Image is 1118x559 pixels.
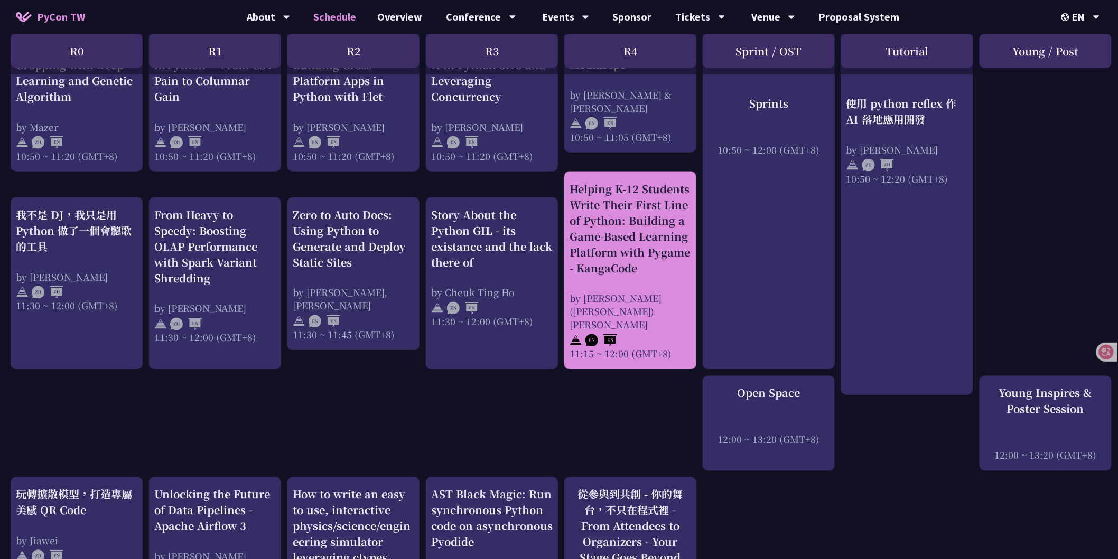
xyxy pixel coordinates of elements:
div: 11:30 ~ 12:00 (GMT+8) [154,331,276,344]
div: 10:50 ~ 11:20 (GMT+8) [293,149,414,163]
div: AST Black Magic: Run synchronous Python code on asynchronous Pyodide [431,487,553,550]
div: by [PERSON_NAME] [154,302,276,315]
a: Zero to Auto Docs: Using Python to Generate and Deploy Static Sites by [PERSON_NAME], [PERSON_NAM... [293,207,414,342]
div: 12:00 ~ 13:20 (GMT+8) [708,433,830,446]
img: svg+xml;base64,PHN2ZyB4bWxucz0iaHR0cDovL3d3dy53My5vcmcvMjAwMC9zdmciIHdpZHRoPSIyNCIgaGVpZ2h0PSIyNC... [570,117,582,130]
div: by [PERSON_NAME] [846,143,968,156]
div: 10:50 ~ 11:20 (GMT+8) [16,149,137,163]
img: svg+xml;base64,PHN2ZyB4bWxucz0iaHR0cDovL3d3dy53My5vcmcvMjAwMC9zdmciIHdpZHRoPSIyNCIgaGVpZ2h0PSIyNC... [431,302,444,315]
a: Spell it with Sign Language: An Asl Typing Game with MediaPipe by [PERSON_NAME] & [PERSON_NAME] 1... [570,9,691,144]
img: svg+xml;base64,PHN2ZyB4bWxucz0iaHR0cDovL3d3dy53My5vcmcvMjAwMC9zdmciIHdpZHRoPSIyNCIgaGVpZ2h0PSIyNC... [154,136,167,149]
a: From Heavy to Speedy: Boosting OLAP Performance with Spark Variant Shredding by [PERSON_NAME] 11:... [154,207,276,344]
div: by Mazer [16,120,137,134]
div: Open Space [708,385,830,401]
div: Young Inspires & Poster Session [985,385,1106,417]
img: ZHEN.371966e.svg [170,318,202,330]
img: ZHEN.371966e.svg [32,136,63,149]
div: Building Cross-Platform Apps in Python with Flet [293,57,414,105]
div: 10:50 ~ 12:00 (GMT+8) [708,143,830,156]
div: 我不是 DJ，我只是用 Python 做了一個會聽歌的工具 [16,207,137,254]
img: svg+xml;base64,PHN2ZyB4bWxucz0iaHR0cDovL3d3dy53My5vcmcvMjAwMC9zdmciIHdpZHRoPSIyNCIgaGVpZ2h0PSIyNC... [431,136,444,149]
div: Unlocking the Future of Data Pipelines - Apache Airflow 3 [154,487,276,534]
div: 玩轉擴散模型，打造專屬美感 QR Code [16,487,137,518]
div: 10:50 ~ 11:20 (GMT+8) [431,149,553,163]
div: by [PERSON_NAME] [154,120,276,134]
img: ENEN.5a408d1.svg [585,334,617,347]
div: 10:50 ~ 11:20 (GMT+8) [154,149,276,163]
img: svg+xml;base64,PHN2ZyB4bWxucz0iaHR0cDovL3d3dy53My5vcmcvMjAwMC9zdmciIHdpZHRoPSIyNCIgaGVpZ2h0PSIyNC... [16,136,29,149]
div: 10:50 ~ 12:20 (GMT+8) [846,172,968,185]
img: svg+xml;base64,PHN2ZyB4bWxucz0iaHR0cDovL3d3dy53My5vcmcvMjAwMC9zdmciIHdpZHRoPSIyNCIgaGVpZ2h0PSIyNC... [16,286,29,299]
div: by Jiawei [16,534,137,547]
div: Story About the Python GIL - its existance and the lack there of [431,207,553,270]
div: 11:30 ~ 12:00 (GMT+8) [431,315,553,328]
a: Text-Driven Image Cropping with Deep Learning and Genetic Algorithm by Mazer 10:50 ~ 11:20 (GMT+8) [16,9,137,130]
a: Open Space 12:00 ~ 13:20 (GMT+8) [708,385,830,446]
a: Building Cross-Platform Apps in Python with Flet by [PERSON_NAME] 10:50 ~ 11:20 (GMT+8) [293,9,414,115]
div: Helping K-12 Students Write Their First Line of Python: Building a Game-Based Learning Platform w... [570,181,691,276]
div: by Cheuk Ting Ho [431,286,553,299]
img: ZHEN.371966e.svg [170,136,202,149]
div: From Heavy to Speedy: Boosting OLAP Performance with Spark Variant Shredding [154,207,276,286]
div: 12:00 ~ 13:20 (GMT+8) [985,449,1106,462]
img: svg+xml;base64,PHN2ZyB4bWxucz0iaHR0cDovL3d3dy53My5vcmcvMjAwMC9zdmciIHdpZHRoPSIyNCIgaGVpZ2h0PSIyNC... [570,334,582,347]
div: by [PERSON_NAME], [PERSON_NAME] [293,286,414,312]
img: svg+xml;base64,PHN2ZyB4bWxucz0iaHR0cDovL3d3dy53My5vcmcvMjAwMC9zdmciIHdpZHRoPSIyNCIgaGVpZ2h0PSIyNC... [846,159,859,172]
img: ENEN.5a408d1.svg [585,117,617,130]
a: Young Inspires & Poster Session 12:00 ~ 13:20 (GMT+8) [985,385,1106,462]
a: An Introduction to the GIL for Python Beginners: Disabling It in Python 3.13 and Leveraging Concu... [431,9,553,162]
img: ENEN.5a408d1.svg [447,302,479,315]
a: 使用 python reflex 作 AI 落地應用開發 by [PERSON_NAME] 10:50 ~ 12:20 (GMT+8) [846,9,968,99]
div: by [PERSON_NAME] ([PERSON_NAME]) [PERSON_NAME] [570,292,691,331]
div: R0 [11,34,143,68]
div: Sprint / OST [703,34,835,68]
div: by [PERSON_NAME] [16,270,137,283]
img: svg+xml;base64,PHN2ZyB4bWxucz0iaHR0cDovL3d3dy53My5vcmcvMjAwMC9zdmciIHdpZHRoPSIyNCIgaGVpZ2h0PSIyNC... [293,315,305,328]
div: R4 [564,34,696,68]
div: Tutorial [841,34,973,68]
div: R2 [287,34,420,68]
div: Zero to Auto Docs: Using Python to Generate and Deploy Static Sites [293,207,414,270]
img: ZHZH.38617ef.svg [862,159,894,172]
div: 使用 python reflex 作 AI 落地應用開發 [846,95,968,127]
div: 11:30 ~ 12:00 (GMT+8) [16,299,137,312]
img: svg+xml;base64,PHN2ZyB4bWxucz0iaHR0cDovL3d3dy53My5vcmcvMjAwMC9zdmciIHdpZHRoPSIyNCIgaGVpZ2h0PSIyNC... [293,136,305,149]
div: by [PERSON_NAME] & [PERSON_NAME] [570,88,691,115]
div: R3 [426,34,558,68]
a: Helping K-12 Students Write Their First Line of Python: Building a Game-Based Learning Platform w... [570,181,691,361]
img: ENEN.5a408d1.svg [309,315,340,328]
a: PyCon TW [5,4,96,30]
img: Locale Icon [1061,13,1072,21]
span: PyCon TW [37,9,85,25]
img: ENEN.5a408d1.svg [447,136,479,149]
a: Story About the Python GIL - its existance and the lack there of by Cheuk Ting Ho 11:30 ~ 12:00 (... [431,207,553,328]
div: Young / Post [980,34,1112,68]
div: 11:30 ~ 11:45 (GMT+8) [293,328,414,342]
img: ENEN.5a408d1.svg [309,136,340,149]
a: 我不是 DJ，我只是用 Python 做了一個會聽歌的工具 by [PERSON_NAME] 11:30 ~ 12:00 (GMT+8) [16,207,137,312]
img: svg+xml;base64,PHN2ZyB4bWxucz0iaHR0cDovL3d3dy53My5vcmcvMjAwMC9zdmciIHdpZHRoPSIyNCIgaGVpZ2h0PSIyNC... [154,318,167,330]
div: by [PERSON_NAME] [293,120,414,134]
a: Rediscovering Parquet in Python — From CSV Pain to Columnar Gain by [PERSON_NAME] 10:50 ~ 11:20 (... [154,9,276,130]
div: 11:15 ~ 12:00 (GMT+8) [570,347,691,361]
img: ZHZH.38617ef.svg [32,286,63,299]
div: Sprints [708,95,830,111]
div: R1 [149,34,281,68]
img: Home icon of PyCon TW 2025 [16,12,32,22]
div: by [PERSON_NAME] [431,120,553,134]
div: 10:50 ~ 11:05 (GMT+8) [570,130,691,144]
